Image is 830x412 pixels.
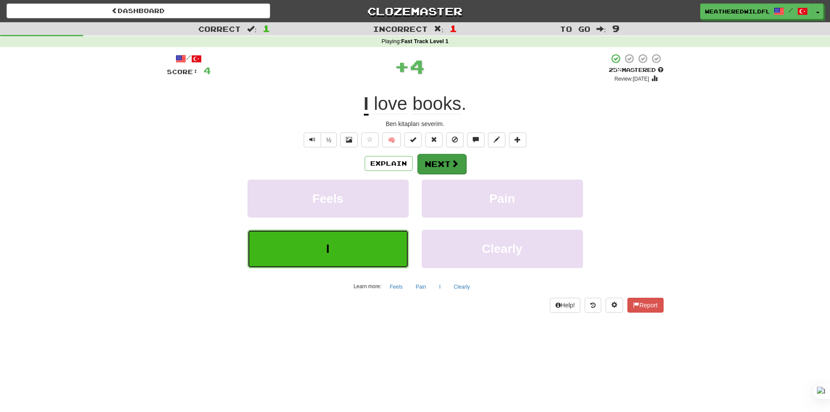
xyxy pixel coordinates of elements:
[627,298,663,313] button: Report
[705,7,769,15] span: WeatheredWildflower8451
[321,133,337,147] button: ½
[283,3,547,19] a: Clozemaster
[365,156,413,171] button: Explain
[411,280,431,293] button: Pain
[609,66,664,74] div: Mastered
[312,192,344,205] span: Feels
[382,133,401,147] button: 🧠
[373,24,428,33] span: Incorrect
[326,242,330,255] span: I
[509,133,526,147] button: Add to collection (alt+a)
[369,93,466,114] span: .
[425,133,443,147] button: Reset to 0% Mastered (alt+r)
[585,298,601,313] button: Round history (alt+y)
[450,23,457,34] span: 1
[550,298,581,313] button: Help!
[401,38,449,44] strong: Fast Track Level 1
[247,180,409,218] button: Feels
[302,133,337,147] div: Text-to-speech controls
[614,76,649,82] small: Review: [DATE]
[7,3,270,18] a: Dashboard
[434,25,444,33] span: :
[247,25,257,33] span: :
[449,280,474,293] button: Clearly
[404,133,422,147] button: Set this sentence to 100% Mastered (alt+m)
[353,283,381,289] small: Learn more:
[700,3,813,19] a: WeatheredWildflower8451 /
[422,180,583,218] button: Pain
[385,280,407,293] button: Feels
[340,133,358,147] button: Show image (alt+x)
[596,25,606,33] span: :
[247,230,409,268] button: I
[434,280,445,293] button: I
[374,93,407,114] span: love
[361,133,379,147] button: Favorite sentence (alt+f)
[422,230,583,268] button: Clearly
[482,242,522,255] span: Clearly
[410,55,425,77] span: 4
[612,23,620,34] span: 9
[394,53,410,79] span: +
[609,66,622,73] span: 25 %
[304,133,321,147] button: Play sentence audio (ctl+space)
[560,24,590,33] span: To go
[203,65,211,76] span: 4
[417,154,466,174] button: Next
[789,7,793,13] span: /
[364,93,369,116] u: I
[263,23,270,34] span: 1
[413,93,461,114] span: books
[488,133,505,147] button: Edit sentence (alt+d)
[167,53,211,64] div: /
[446,133,464,147] button: Ignore sentence (alt+i)
[467,133,484,147] button: Discuss sentence (alt+u)
[198,24,241,33] span: Correct
[167,119,664,128] div: Ben kitapları severim.
[167,68,198,75] span: Score:
[489,192,515,205] span: Pain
